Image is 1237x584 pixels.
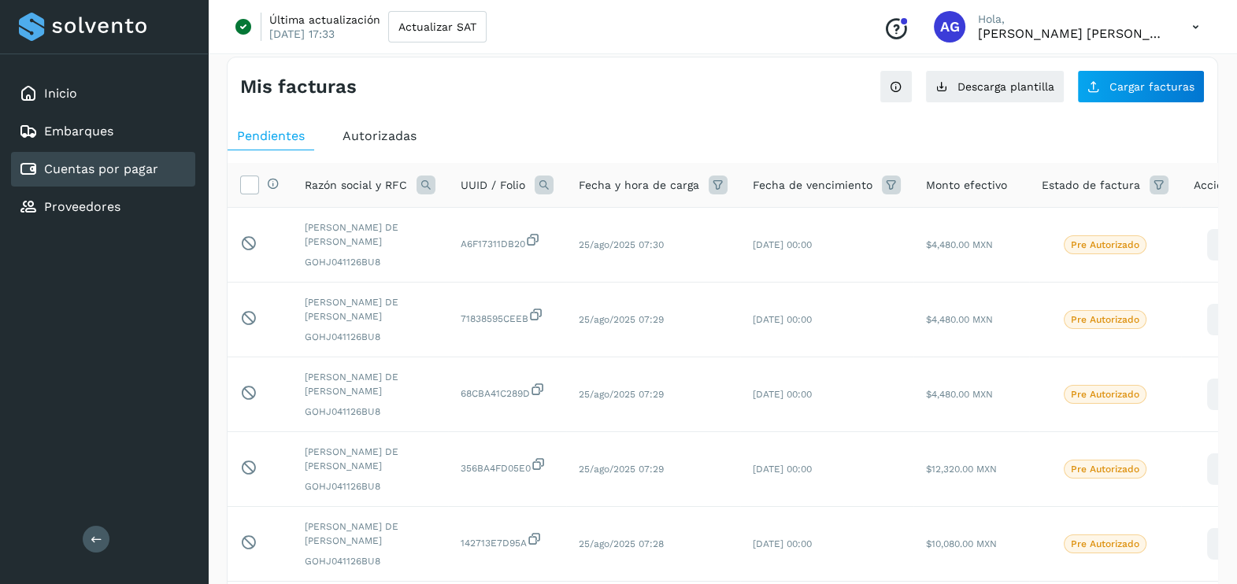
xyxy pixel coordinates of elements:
[461,232,554,251] span: A6F17311DB20
[11,114,195,149] div: Embarques
[579,239,664,250] span: 25/ago/2025 07:30
[305,554,435,568] span: GOHJ041126BU8
[926,538,997,549] span: $10,080.00 MXN
[305,220,435,249] span: [PERSON_NAME] DE [PERSON_NAME]
[926,239,993,250] span: $4,480.00 MXN
[305,370,435,398] span: [PERSON_NAME] DE [PERSON_NAME]
[461,531,554,550] span: 142713E7D95A
[305,255,435,269] span: GOHJ041126BU8
[753,464,812,475] span: [DATE] 00:00
[269,13,380,27] p: Última actualización
[11,190,195,224] div: Proveedores
[978,13,1167,26] p: Hola,
[926,177,1007,194] span: Monto efectivo
[44,124,113,139] a: Embarques
[925,70,1065,103] button: Descarga plantilla
[305,445,435,473] span: [PERSON_NAME] DE [PERSON_NAME]
[461,456,554,475] span: 356BA4FD05E0
[305,330,435,344] span: GOHJ041126BU8
[753,177,872,194] span: Fecha de vencimiento
[579,314,664,325] span: 25/ago/2025 07:29
[978,26,1167,41] p: Abigail Gonzalez Leon
[1071,389,1139,400] p: Pre Autorizado
[753,538,812,549] span: [DATE] 00:00
[461,177,525,194] span: UUID / Folio
[44,161,158,176] a: Cuentas por pagar
[1042,177,1140,194] span: Estado de factura
[343,128,417,143] span: Autorizadas
[579,538,664,549] span: 25/ago/2025 07:28
[1109,81,1194,92] span: Cargar facturas
[11,152,195,187] div: Cuentas por pagar
[753,239,812,250] span: [DATE] 00:00
[1077,70,1205,103] button: Cargar facturas
[44,86,77,101] a: Inicio
[579,389,664,400] span: 25/ago/2025 07:29
[461,307,554,326] span: 71838595CEEB
[11,76,195,111] div: Inicio
[753,389,812,400] span: [DATE] 00:00
[926,464,997,475] span: $12,320.00 MXN
[237,128,305,143] span: Pendientes
[926,314,993,325] span: $4,480.00 MXN
[461,382,554,401] span: 68CBA41C289D
[269,27,335,41] p: [DATE] 17:33
[1071,239,1139,250] p: Pre Autorizado
[1071,538,1139,549] p: Pre Autorizado
[926,389,993,400] span: $4,480.00 MXN
[44,199,120,214] a: Proveedores
[957,81,1054,92] span: Descarga plantilla
[1071,314,1139,325] p: Pre Autorizado
[240,76,357,98] h4: Mis facturas
[398,21,476,32] span: Actualizar SAT
[579,464,664,475] span: 25/ago/2025 07:29
[579,177,699,194] span: Fecha y hora de carga
[305,479,435,493] span: GOHJ041126BU8
[753,314,812,325] span: [DATE] 00:00
[305,295,435,323] span: [PERSON_NAME] DE [PERSON_NAME]
[305,405,435,419] span: GOHJ041126BU8
[388,11,487,43] button: Actualizar SAT
[305,177,407,194] span: Razón social y RFC
[305,519,435,548] span: [PERSON_NAME] DE [PERSON_NAME]
[1071,464,1139,475] p: Pre Autorizado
